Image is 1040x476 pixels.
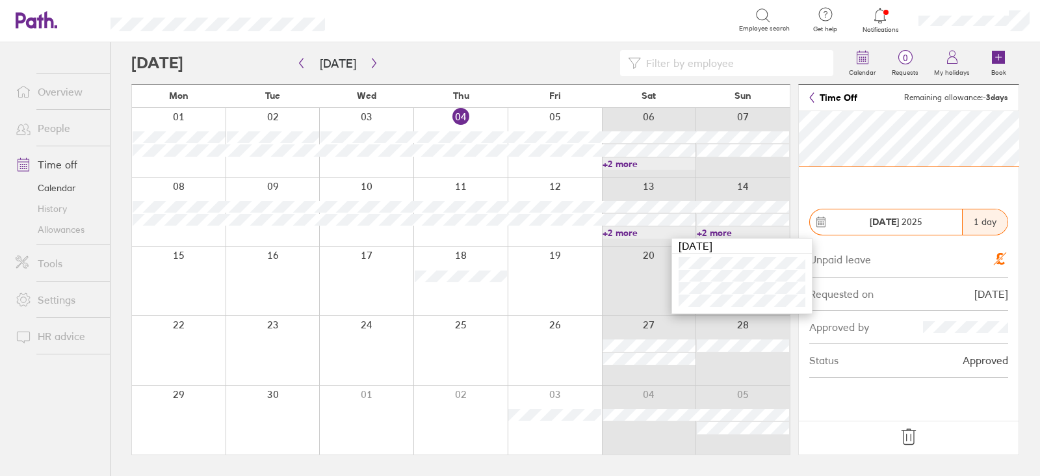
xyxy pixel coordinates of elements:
strong: [DATE] [870,216,899,228]
span: Mon [169,90,188,101]
span: Wed [357,90,376,101]
div: Status [809,354,838,366]
a: +2 more [603,227,695,239]
label: Book [983,65,1014,77]
button: [DATE] [309,53,367,74]
a: Notifications [859,7,902,34]
span: Sun [734,90,751,101]
a: +2 more [603,158,695,170]
a: My holidays [926,42,978,84]
span: 0 [884,53,926,63]
span: Notifications [859,26,902,34]
div: Unpaid leave [809,251,871,265]
a: Book [978,42,1019,84]
a: Settings [5,287,110,313]
strong: -3 days [983,92,1008,102]
span: Fri [549,90,561,101]
span: Sat [642,90,656,101]
a: Allowances [5,219,110,240]
div: Requested on [809,288,874,300]
span: Get help [804,25,846,33]
div: Search [360,14,393,25]
a: Time Off [809,92,857,103]
input: Filter by employee [641,51,825,75]
a: Calendar [5,178,110,198]
a: Calendar [841,42,884,84]
div: [DATE] [974,288,1008,300]
a: 0Requests [884,42,926,84]
div: Approved [963,354,1008,366]
span: Remaining allowance: [904,93,1008,102]
div: 1 day [962,209,1007,235]
a: Time off [5,152,110,178]
label: Requests [884,65,926,77]
a: +2 more [697,227,790,239]
span: 2025 [870,217,922,227]
label: Calendar [841,65,884,77]
span: Thu [453,90,469,101]
div: Approved by [809,321,869,333]
a: Overview [5,79,110,105]
span: Employee search [739,25,790,33]
a: People [5,115,110,141]
a: Tools [5,250,110,276]
div: [DATE] [672,239,812,254]
a: History [5,198,110,219]
a: HR advice [5,323,110,349]
span: Tue [265,90,280,101]
label: My holidays [926,65,978,77]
